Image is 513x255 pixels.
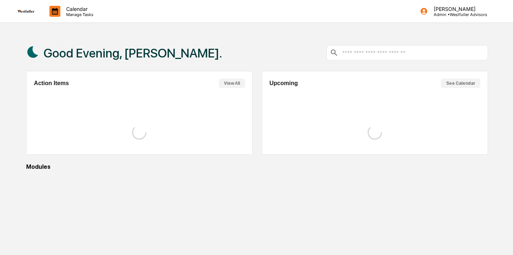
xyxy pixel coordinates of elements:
[26,163,488,170] div: Modules
[60,6,97,12] p: Calendar
[17,10,35,13] img: logo
[44,46,222,60] h1: Good Evening, [PERSON_NAME].
[428,12,487,17] p: Admin • Westfuller Advisors
[428,6,487,12] p: [PERSON_NAME]
[441,79,480,88] button: See Calendar
[269,80,298,87] h2: Upcoming
[60,12,97,17] p: Manage Tasks
[219,79,245,88] button: View All
[34,80,69,87] h2: Action Items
